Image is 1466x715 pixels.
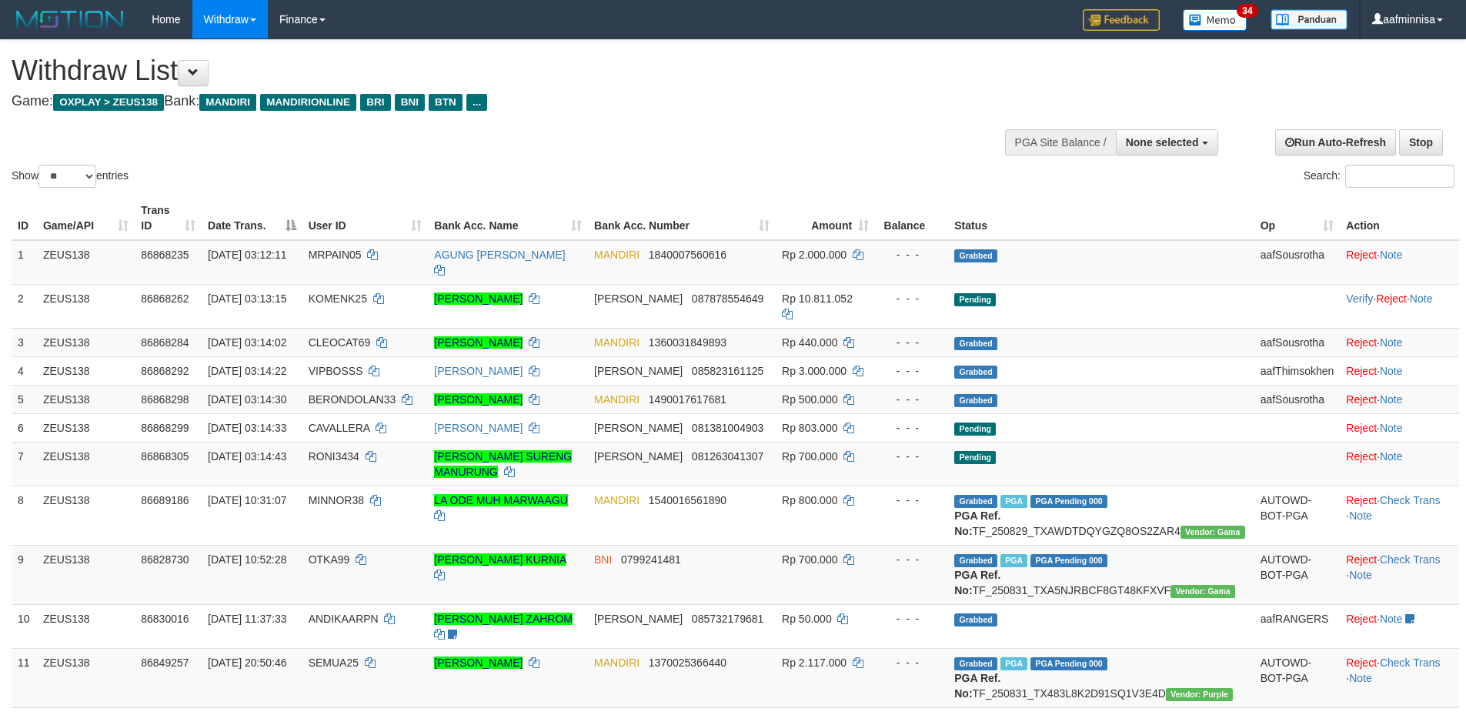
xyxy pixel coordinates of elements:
[649,657,726,669] span: Copy 1370025366440 to clipboard
[1340,648,1459,707] td: · ·
[1237,4,1257,18] span: 34
[1126,136,1199,149] span: None selected
[12,55,962,86] h1: Withdraw List
[588,196,776,240] th: Bank Acc. Number: activate to sort column ascending
[38,165,96,188] select: Showentries
[881,449,942,464] div: - - -
[1180,526,1245,539] span: Vendor URL: https://trx31.1velocity.biz
[954,613,997,626] span: Grabbed
[1340,284,1459,328] td: · ·
[208,494,286,506] span: [DATE] 10:31:07
[37,356,135,385] td: ZEUS138
[141,249,189,261] span: 86868235
[12,284,37,328] td: 2
[1005,129,1116,155] div: PGA Site Balance /
[1380,422,1403,434] a: Note
[594,494,639,506] span: MANDIRI
[1380,393,1403,406] a: Note
[594,365,683,377] span: [PERSON_NAME]
[1346,613,1377,625] a: Reject
[1340,545,1459,604] td: · ·
[1340,442,1459,486] td: ·
[649,249,726,261] span: Copy 1840007560616 to clipboard
[12,385,37,413] td: 5
[12,240,37,285] td: 1
[954,510,1000,537] b: PGA Ref. No:
[1340,604,1459,648] td: ·
[37,442,135,486] td: ZEUS138
[141,613,189,625] span: 86830016
[141,657,189,669] span: 86849257
[1254,385,1341,413] td: aafSousrotha
[1000,495,1027,508] span: Marked by aafkaynarin
[12,545,37,604] td: 9
[782,365,847,377] span: Rp 3.000.000
[309,450,359,463] span: RONI3434
[954,337,997,350] span: Grabbed
[649,336,726,349] span: Copy 1360031849893 to clipboard
[776,196,875,240] th: Amount: activate to sort column ascending
[1349,672,1372,684] a: Note
[309,494,364,506] span: MINNOR38
[12,442,37,486] td: 7
[881,493,942,508] div: - - -
[1030,495,1107,508] span: PGA Pending
[1083,9,1160,31] img: Feedback.jpg
[37,240,135,285] td: ZEUS138
[782,494,837,506] span: Rp 800.000
[1116,129,1218,155] button: None selected
[1000,657,1027,670] span: Marked by aafsreyleap
[594,613,683,625] span: [PERSON_NAME]
[692,365,763,377] span: Copy 085823161125 to clipboard
[1346,249,1377,261] a: Reject
[594,422,683,434] span: [PERSON_NAME]
[309,553,350,566] span: OTKA99
[37,604,135,648] td: ZEUS138
[1346,365,1377,377] a: Reject
[1304,165,1454,188] label: Search:
[1380,450,1403,463] a: Note
[202,196,302,240] th: Date Trans.: activate to sort column descending
[434,494,567,506] a: LA ODE MUH MARWAAGU
[141,336,189,349] span: 86868284
[948,648,1254,707] td: TF_250831_TX483L8K2D91SQ1V3E4D
[1380,553,1441,566] a: Check Trans
[881,655,942,670] div: - - -
[1271,9,1347,30] img: panduan.png
[621,553,681,566] span: Copy 0799241481 to clipboard
[948,486,1254,545] td: TF_250829_TXAWDTDQYGZQ8OS2ZAR4
[309,249,362,261] span: MRPAIN05
[37,545,135,604] td: ZEUS138
[594,553,612,566] span: BNI
[954,569,1000,596] b: PGA Ref. No:
[881,291,942,306] div: - - -
[141,494,189,506] span: 86689186
[12,648,37,707] td: 11
[1380,365,1403,377] a: Note
[954,451,996,464] span: Pending
[881,335,942,350] div: - - -
[141,292,189,305] span: 86868262
[434,336,523,349] a: [PERSON_NAME]
[1349,510,1372,522] a: Note
[1380,494,1441,506] a: Check Trans
[309,657,359,669] span: SEMUA25
[1410,292,1433,305] a: Note
[782,336,837,349] span: Rp 440.000
[434,553,566,566] a: [PERSON_NAME] KURNIA
[434,365,523,377] a: [PERSON_NAME]
[1346,450,1377,463] a: Reject
[594,336,639,349] span: MANDIRI
[782,292,853,305] span: Rp 10.811.052
[1340,356,1459,385] td: ·
[428,196,588,240] th: Bank Acc. Name: activate to sort column ascending
[1254,545,1341,604] td: AUTOWD-BOT-PGA
[309,613,379,625] span: ANDIKAARPN
[954,249,997,262] span: Grabbed
[199,94,256,111] span: MANDIRI
[782,249,847,261] span: Rp 2.000.000
[1254,328,1341,356] td: aafSousrotha
[208,292,286,305] span: [DATE] 03:13:15
[208,336,286,349] span: [DATE] 03:14:02
[1340,196,1459,240] th: Action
